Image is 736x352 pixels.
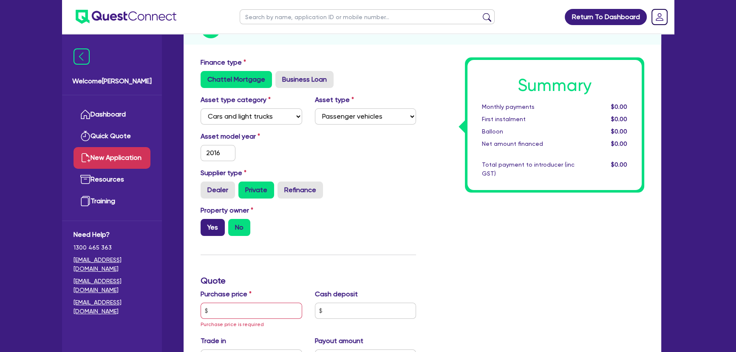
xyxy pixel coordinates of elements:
span: $0.00 [611,116,627,122]
span: $0.00 [611,140,627,147]
a: Dropdown toggle [648,6,671,28]
span: $0.00 [611,103,627,110]
div: First instalment [476,115,581,124]
img: quick-quote [80,131,91,141]
div: Total payment to introducer (inc GST) [476,160,581,178]
label: Asset model year [194,131,309,142]
div: Balloon [476,127,581,136]
label: Cash deposit [315,289,358,299]
a: New Application [74,147,150,169]
h3: Quote [201,275,416,286]
input: Search by name, application ID or mobile number... [240,9,495,24]
img: icon-menu-close [74,48,90,65]
label: Business Loan [275,71,334,88]
label: Private [238,182,274,199]
span: Welcome [PERSON_NAME] [72,76,152,86]
a: [EMAIL_ADDRESS][DOMAIN_NAME] [74,298,150,316]
label: Refinance [277,182,323,199]
span: $0.00 [611,128,627,135]
span: $0.00 [611,161,627,168]
span: Purchase price is required [201,321,264,327]
img: quest-connect-logo-blue [76,10,176,24]
label: Payout amount [315,336,363,346]
img: new-application [80,153,91,163]
a: Return To Dashboard [565,9,647,25]
label: Asset type category [201,95,271,105]
label: Asset type [315,95,354,105]
div: Monthly payments [476,102,581,111]
a: Resources [74,169,150,190]
h1: Summary [482,75,627,96]
span: Need Help? [74,230,150,240]
label: Dealer [201,182,235,199]
label: Property owner [201,205,253,216]
span: 1300 465 363 [74,243,150,252]
label: Chattel Mortgage [201,71,272,88]
label: Yes [201,219,225,236]
label: Supplier type [201,168,246,178]
a: Quick Quote [74,125,150,147]
img: training [80,196,91,206]
label: Finance type [201,57,246,68]
label: Purchase price [201,289,252,299]
label: No [228,219,250,236]
a: [EMAIL_ADDRESS][DOMAIN_NAME] [74,255,150,273]
a: Training [74,190,150,212]
a: [EMAIL_ADDRESS][DOMAIN_NAME] [74,277,150,295]
img: resources [80,174,91,185]
label: Trade in [201,336,226,346]
a: Dashboard [74,104,150,125]
div: Net amount financed [476,139,581,148]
